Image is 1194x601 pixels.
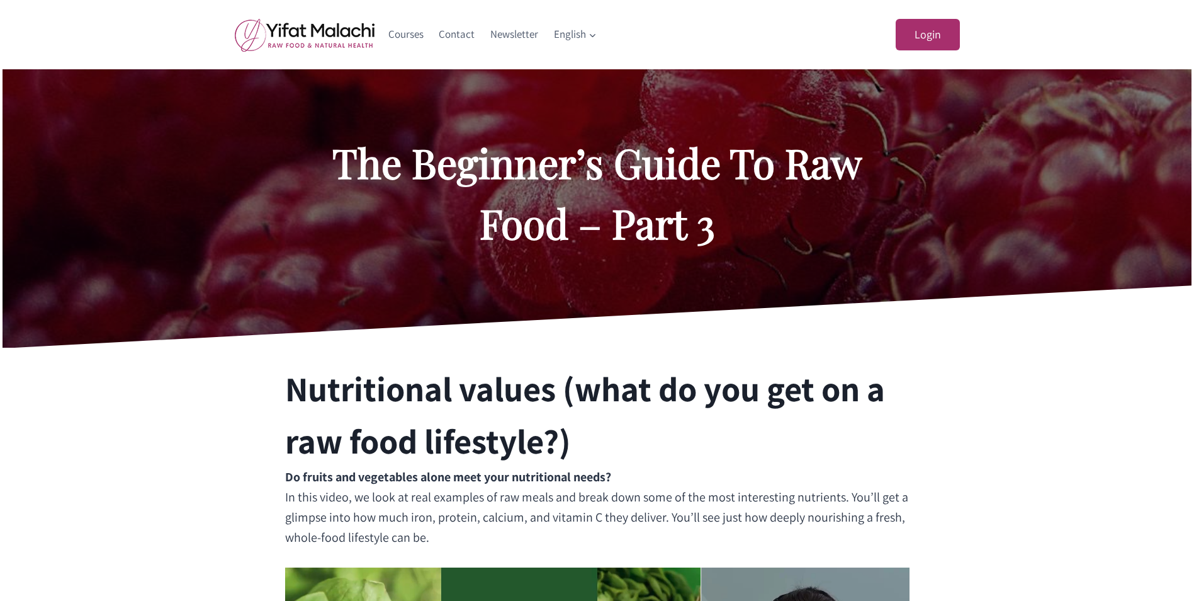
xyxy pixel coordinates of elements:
[235,18,375,52] img: yifat_logo41_en.png
[285,469,611,485] strong: Do fruits and vegetables alone meet your nutritional needs?
[483,20,546,50] a: Newsletter
[308,132,887,253] h2: The Beginner’s Guide To Raw Food – Part 3
[381,20,432,50] a: Courses
[554,26,597,43] span: English
[896,19,960,51] a: Login
[285,363,910,467] h2: Nutritional values (what do you get on a raw food lifestyle?)
[546,20,604,50] a: English
[431,20,483,50] a: Contact
[285,467,910,547] p: In this video, we look at real examples of raw meals and break down some of the most interesting ...
[381,20,605,50] nav: Primary Navigation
